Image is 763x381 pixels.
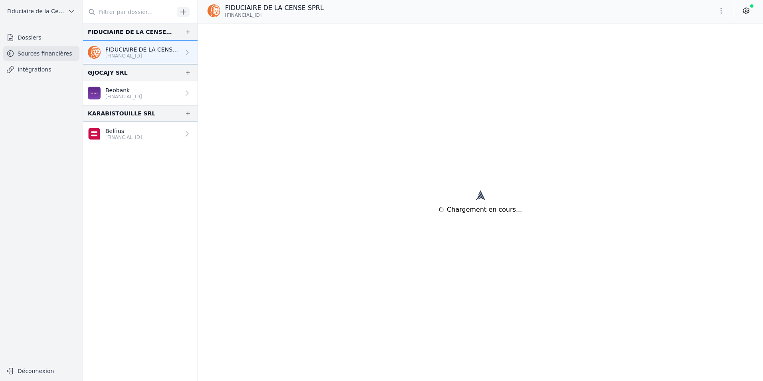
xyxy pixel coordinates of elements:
[83,5,174,19] input: Filtrer par dossier...
[105,127,142,135] p: Belfius
[105,93,142,100] p: [FINANCIAL_ID]
[225,12,262,18] span: [FINANCIAL_ID]
[88,68,128,77] div: GJOCAJY SRL
[88,127,101,140] img: belfius-1.png
[3,5,79,18] button: Fiduciaire de la Cense & Associés
[3,62,79,77] a: Intégrations
[105,46,180,54] p: FIDUCIAIRE DE LA CENSE SPRL
[208,4,220,17] img: ing.png
[88,109,155,118] div: KARABISTOUILLE SRL
[447,205,522,214] span: Chargement en cours...
[88,27,172,37] div: FIDUCIAIRE DE LA CENSE SPRL
[83,122,198,146] a: Belfius [FINANCIAL_ID]
[83,81,198,105] a: Beobank [FINANCIAL_ID]
[7,7,64,15] span: Fiduciaire de la Cense & Associés
[3,30,79,45] a: Dossiers
[83,40,198,64] a: FIDUCIAIRE DE LA CENSE SPRL [FINANCIAL_ID]
[105,86,142,94] p: Beobank
[3,46,79,61] a: Sources financières
[225,3,324,13] p: FIDUCIAIRE DE LA CENSE SPRL
[105,53,180,59] p: [FINANCIAL_ID]
[88,87,101,99] img: BEOBANK_CTBKBEBX.png
[105,134,142,141] p: [FINANCIAL_ID]
[3,365,79,377] button: Déconnexion
[88,46,101,59] img: ing.png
